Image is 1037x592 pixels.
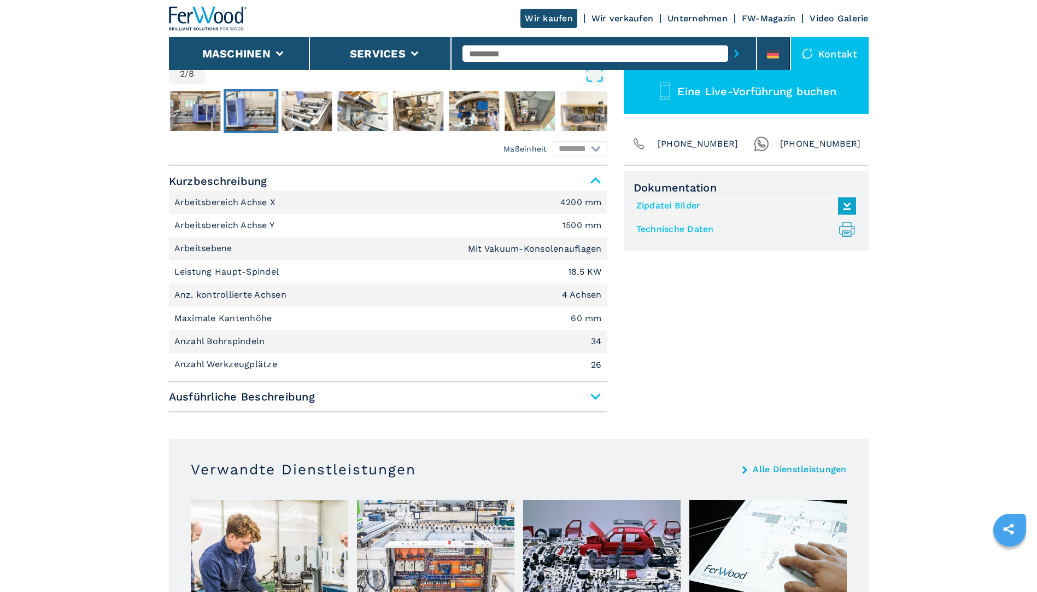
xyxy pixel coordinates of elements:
em: Mit Vakuum-Konsolenauflagen [468,245,602,253]
nav: Thumbnail Navigation [168,89,606,133]
em: 1500 mm [563,221,602,230]
em: 26 [591,361,602,369]
img: 8dadb4e4916a4b38768c003de567ec80 [170,91,220,131]
a: Alle Dienstleistungen [753,465,846,474]
span: Kurzbeschreibung [169,171,607,191]
span: 8 [189,69,194,78]
button: Open Fullscreen [208,64,604,84]
img: 79f19d5a9a41686e79dea69739e34ac9 [449,91,499,131]
img: 454b44573f181daca7a2991d7d209026 [505,91,555,131]
em: 4 Achsen [562,291,602,299]
a: Zipdatei Bilder [636,197,851,215]
em: 34 [591,337,602,346]
p: Anzahl Bohrspindeln [174,335,268,347]
span: 2 [180,69,185,78]
button: Go to Slide 4 [335,89,390,133]
button: Go to Slide 1 [168,89,222,133]
a: Unternehmen [667,13,728,24]
button: Go to Slide 5 [391,89,446,133]
button: Go to Slide 7 [502,89,557,133]
button: submit-button [728,41,745,66]
span: / [185,69,189,78]
img: Whatsapp [754,136,769,152]
img: Kontakt [802,48,813,59]
a: sharethis [995,515,1022,543]
div: Kontakt [791,37,869,70]
p: Anz. kontrollierte Achsen [174,289,290,301]
a: Video Galerie [810,13,868,24]
a: Wir kaufen [520,9,577,28]
span: Ausführliche Beschreibung [169,387,607,407]
iframe: Chat [991,543,1029,584]
img: 59c8355480f6b1bd47d56af0d73c346d [226,91,276,131]
em: 60 mm [571,314,601,323]
img: e2d3cd7e6c3604e59e953764186cbf26 [282,91,332,131]
a: Technische Daten [636,220,851,239]
button: Maschinen [202,47,271,60]
button: Go to Slide 6 [447,89,501,133]
a: FW-Magazin [742,13,796,24]
span: [PHONE_NUMBER] [658,136,739,152]
img: ccf5376e57c2aa039b562e74515b73c5 [393,91,443,131]
div: Kurzbeschreibung [169,191,607,376]
p: Arbeitsbereich Achse X [174,196,279,208]
h3: Verwandte Dienstleistungen [191,461,416,478]
button: Go to Slide 2 [224,89,278,133]
span: Dokumentation [634,181,859,194]
p: Maximale Kantenhöhe [174,312,275,324]
em: 18.5 KW [568,268,602,276]
button: Go to Slide 3 [279,89,334,133]
em: Maßeinheit [503,143,547,154]
p: Anzahl Werkzeugplätze [174,358,280,370]
button: Services [350,47,406,60]
img: e2240635c83d27043afaa5cd3f67e37d [337,91,388,131]
em: 4200 mm [560,198,602,207]
a: Wir verkaufen [591,13,653,24]
span: [PHONE_NUMBER] [780,136,861,152]
p: Leistung Haupt-Spindel [174,266,282,278]
p: Arbeitsebene [174,242,235,254]
img: Phone [631,136,647,152]
button: Eine Live-Vorführung buchen [624,69,869,114]
button: Go to Slide 8 [558,89,613,133]
span: Eine Live-Vorführung buchen [677,85,836,98]
img: Ferwood [169,7,248,31]
img: 519b69ff71a3536ca62e730236eafc3a [560,91,611,131]
p: Arbeitsbereich Achse Y [174,219,278,231]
